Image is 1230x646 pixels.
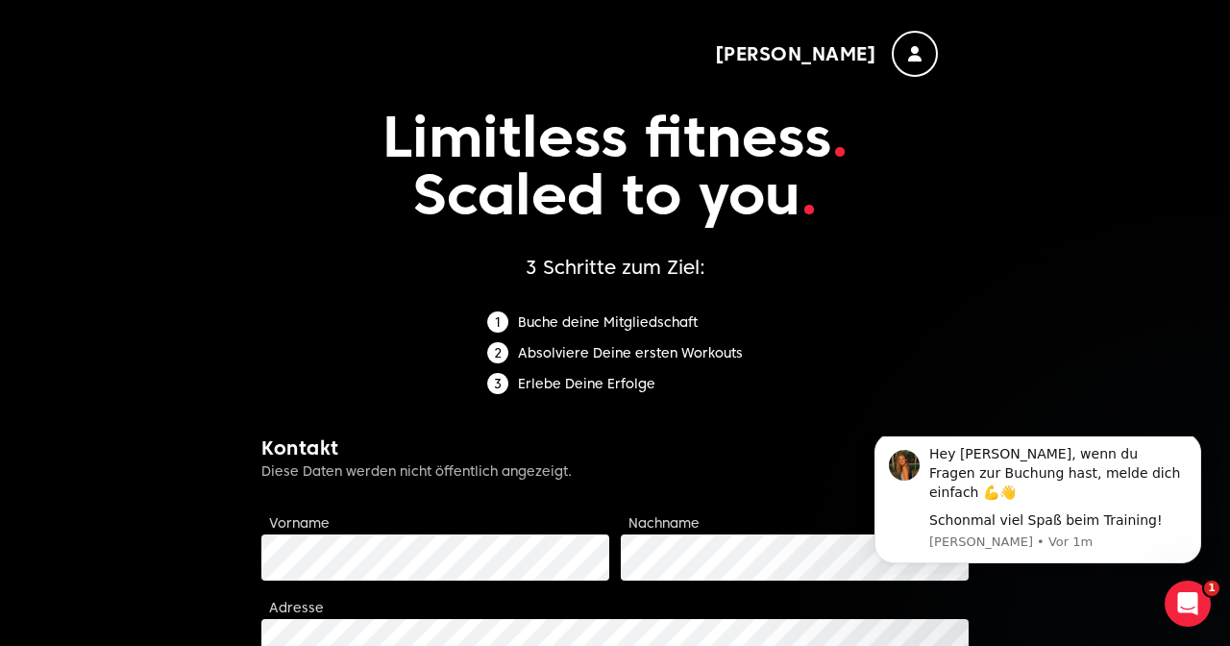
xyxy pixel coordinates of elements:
[43,13,74,44] img: Profile image for Julia
[715,31,939,77] button: [PERSON_NAME]
[487,311,743,333] li: Buche deine Mitgliedschaft
[261,77,969,254] p: Limitless fitness Scaled to you
[84,9,341,93] div: Message content
[269,515,330,531] label: Vorname
[269,600,324,615] label: Adresse
[1165,581,1211,627] iframe: Intercom live chat
[84,97,341,114] p: Message from Julia, sent Vor 1m
[261,254,969,281] h1: 3 Schritte zum Ziel:
[261,435,969,461] h2: Kontakt
[261,461,969,481] p: Diese Daten werden nicht öffentlich angezeigt.
[487,373,743,394] li: Erlebe Deine Erfolge
[84,9,341,65] div: Hey [PERSON_NAME], wenn du Fragen zur Buchung hast, melde dich einfach 💪👋
[831,101,849,171] span: .
[715,40,877,67] span: [PERSON_NAME]
[1204,581,1219,596] span: 1
[84,75,341,94] div: Schonmal viel Spaß beim Training!
[487,342,743,363] li: Absolviere Deine ersten Workouts
[846,436,1230,575] iframe: Intercom notifications Nachricht
[628,515,700,531] label: Nachname
[800,159,818,229] span: .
